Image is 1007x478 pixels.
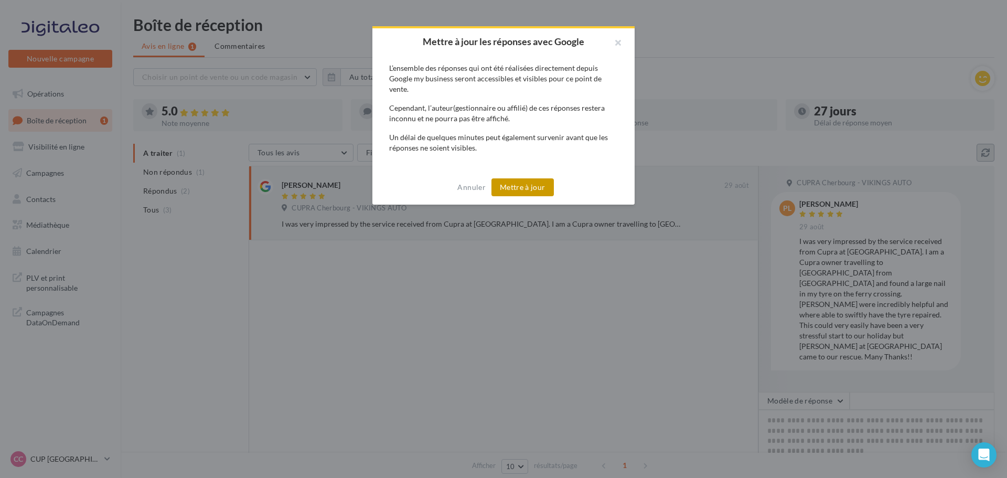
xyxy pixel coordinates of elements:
h2: Mettre à jour les réponses avec Google [389,37,618,46]
button: Annuler [453,181,489,194]
div: Cependant, l’auteur(gestionnaire ou affilié) de ces réponses restera inconnu et ne pourra pas êtr... [389,103,618,124]
button: Mettre à jour [491,178,554,196]
span: L’ensemble des réponses qui ont été réalisées directement depuis Google my business seront access... [389,63,602,93]
div: Open Intercom Messenger [971,442,997,468]
div: Un délai de quelques minutes peut également survenir avant que les réponses ne soient visibles. [389,132,618,153]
